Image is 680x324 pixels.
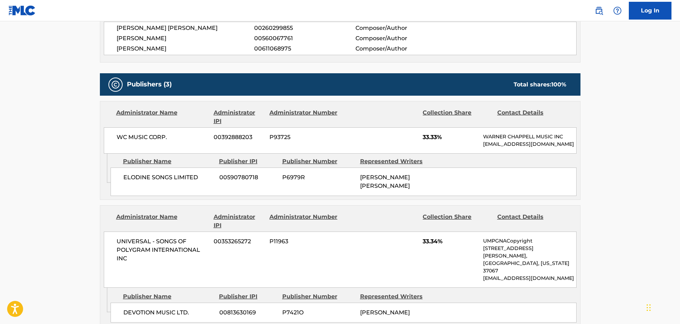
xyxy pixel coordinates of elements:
[214,213,264,230] div: Administrator IPI
[123,173,214,182] span: ELODINE SONGS LIMITED
[127,80,172,89] h5: Publishers (3)
[629,2,671,20] a: Log In
[483,133,576,140] p: WARNER CHAPPELL MUSIC INC
[269,213,338,230] div: Administrator Number
[9,5,36,16] img: MLC Logo
[254,44,355,53] span: 00611068975
[355,24,448,32] span: Composer/Author
[282,173,355,182] span: P6979R
[219,173,277,182] span: 00590780718
[423,213,492,230] div: Collection Share
[123,157,214,166] div: Publisher Name
[483,275,576,282] p: [EMAIL_ADDRESS][DOMAIN_NAME]
[117,34,255,43] span: [PERSON_NAME]
[514,80,566,89] div: Total shares:
[214,133,264,142] span: 00392888203
[269,237,338,246] span: P11963
[219,157,277,166] div: Publisher IPI
[610,4,625,18] div: Help
[355,44,448,53] span: Composer/Author
[116,213,208,230] div: Administrator Name
[592,4,606,18] a: Public Search
[644,290,680,324] iframe: Chat Widget
[214,237,264,246] span: 00353265272
[551,81,566,88] span: 100 %
[219,308,277,317] span: 00813630169
[282,292,355,301] div: Publisher Number
[269,133,338,142] span: P93725
[117,237,209,263] span: UNIVERSAL - SONGS OF POLYGRAM INTERNATIONAL INC
[497,213,566,230] div: Contact Details
[483,260,576,275] p: [GEOGRAPHIC_DATA], [US_STATE] 37067
[423,133,478,142] span: 33.33%
[116,108,208,126] div: Administrator Name
[254,34,355,43] span: 00560067761
[360,157,433,166] div: Represented Writers
[117,44,255,53] span: [PERSON_NAME]
[613,6,622,15] img: help
[123,292,214,301] div: Publisher Name
[483,245,576,260] p: [STREET_ADDRESS][PERSON_NAME],
[483,140,576,148] p: [EMAIL_ADDRESS][DOMAIN_NAME]
[214,108,264,126] div: Administrator IPI
[497,108,566,126] div: Contact Details
[282,308,355,317] span: P7421O
[423,108,492,126] div: Collection Share
[360,292,433,301] div: Represented Writers
[360,309,410,316] span: [PERSON_NAME]
[483,237,576,245] p: UMPGNACopyright
[254,24,355,32] span: 00260299855
[423,237,478,246] span: 33.34%
[647,297,651,318] div: Drag
[123,308,214,317] span: DEVOTION MUSIC LTD.
[219,292,277,301] div: Publisher IPI
[595,6,603,15] img: search
[117,133,209,142] span: WC MUSIC CORP.
[282,157,355,166] div: Publisher Number
[111,80,120,89] img: Publishers
[355,34,448,43] span: Composer/Author
[360,174,410,189] span: [PERSON_NAME] [PERSON_NAME]
[117,24,255,32] span: [PERSON_NAME] [PERSON_NAME]
[269,108,338,126] div: Administrator Number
